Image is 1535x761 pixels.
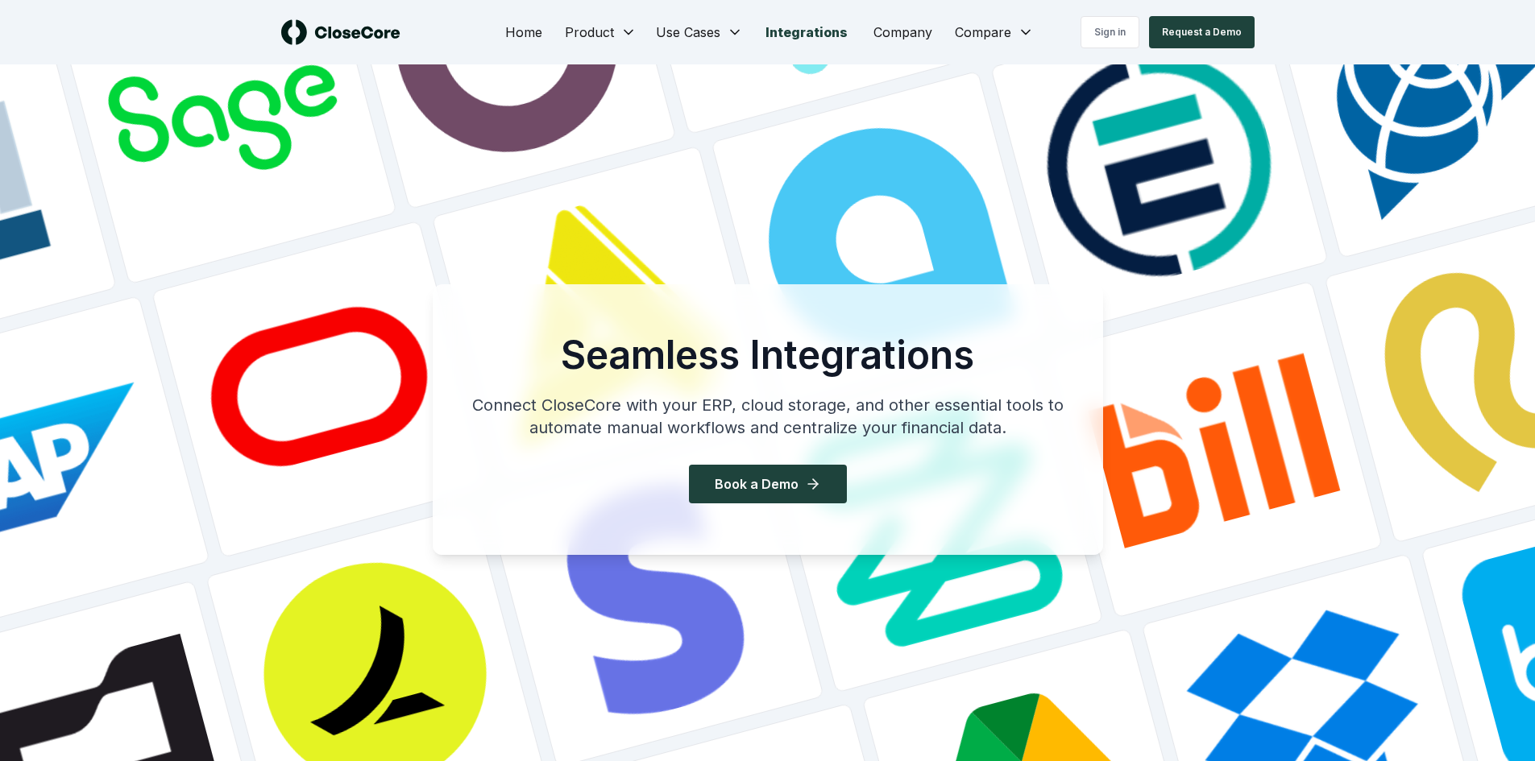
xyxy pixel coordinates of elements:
button: Compare [945,16,1043,48]
a: Integrations [753,16,861,48]
button: Book a Demo [689,465,847,503]
img: logo [281,19,400,45]
h1: Seamless Integrations [458,336,1077,374]
button: Request a Demo [1149,16,1255,48]
span: Compare [955,23,1011,42]
a: Company [861,16,945,48]
button: Use Cases [646,16,753,48]
span: Product [565,23,614,42]
a: Home [492,16,555,48]
a: Sign in [1081,16,1139,48]
span: Use Cases [656,23,720,42]
p: Connect CloseCore with your ERP, cloud storage, and other essential tools to automate manual work... [458,394,1077,439]
button: Product [555,16,646,48]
